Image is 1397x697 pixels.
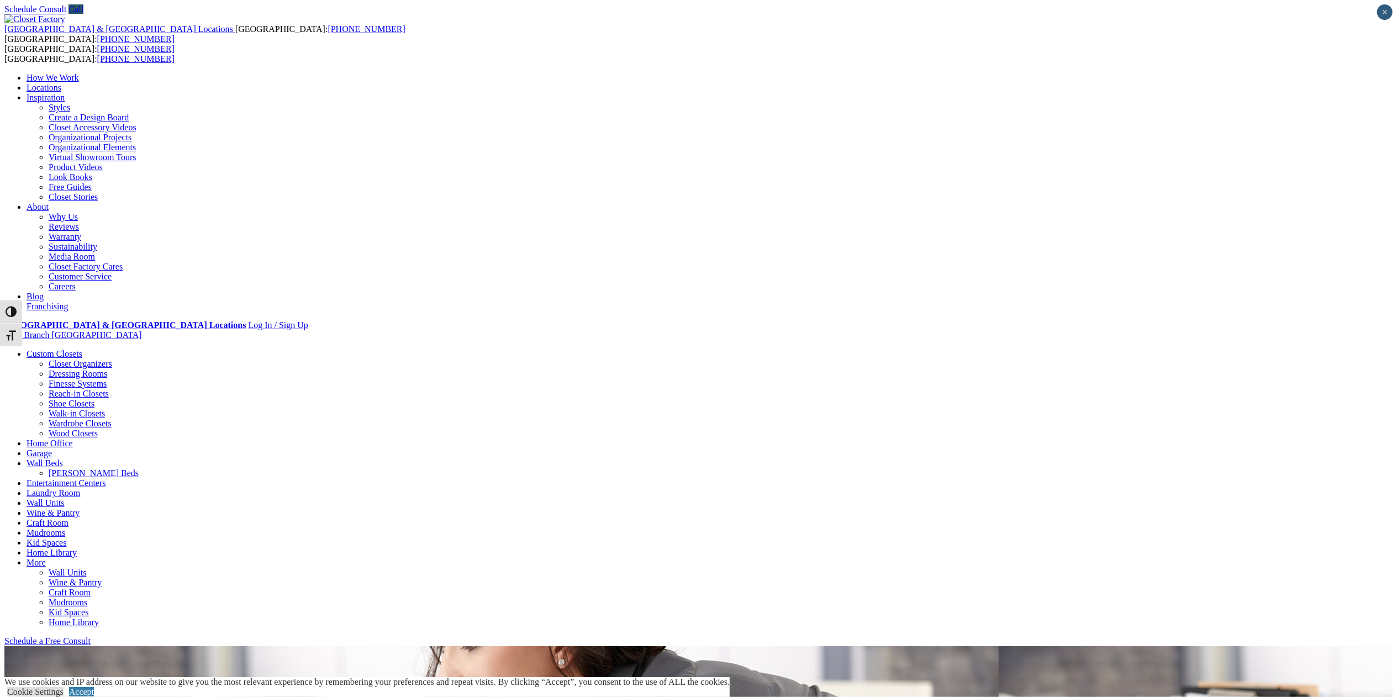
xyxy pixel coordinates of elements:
a: Mudrooms [49,598,87,607]
a: Walk-in Closets [49,409,105,418]
span: [GEOGRAPHIC_DATA] [51,330,141,340]
a: Dressing Rooms [49,369,107,378]
a: Wall Units [49,568,86,577]
a: Home Library [27,548,77,557]
a: Wood Closets [49,429,98,438]
a: Reach-in Closets [49,389,109,398]
a: Wine & Pantry [27,508,80,518]
a: Blog [27,292,44,301]
a: Free Guides [49,182,92,192]
a: Why Us [49,212,78,221]
a: Custom Closets [27,349,82,358]
a: Schedule a Free Consult (opens a dropdown menu) [4,636,91,646]
a: Organizational Projects [49,133,131,142]
a: Reviews [49,222,79,231]
a: Closet Organizers [49,359,112,368]
a: [PHONE_NUMBER] [97,44,175,54]
span: Your Branch [4,330,49,340]
a: [PHONE_NUMBER] [97,54,175,64]
a: Look Books [49,172,92,182]
a: Careers [49,282,76,291]
a: Laundry Room [27,488,80,498]
a: Product Videos [49,162,103,172]
a: Finesse Systems [49,379,107,388]
span: [GEOGRAPHIC_DATA] & [GEOGRAPHIC_DATA] Locations [4,24,233,34]
a: [PHONE_NUMBER] [97,34,175,44]
a: Customer Service [49,272,112,281]
a: Shoe Closets [49,399,94,408]
a: Call [68,4,83,14]
a: Warranty [49,232,81,241]
span: [GEOGRAPHIC_DATA]: [GEOGRAPHIC_DATA]: [4,44,175,64]
a: Closet Accessory Videos [49,123,136,132]
a: Cookie Settings [7,687,64,696]
a: Closet Factory Cares [49,262,123,271]
a: Your Branch [GEOGRAPHIC_DATA] [4,330,142,340]
a: Wardrobe Closets [49,419,112,428]
a: Accept [69,687,94,696]
span: [GEOGRAPHIC_DATA]: [GEOGRAPHIC_DATA]: [4,24,405,44]
a: Mudrooms [27,528,65,537]
a: Organizational Elements [49,142,136,152]
a: Virtual Showroom Tours [49,152,136,162]
a: Inspiration [27,93,65,102]
a: About [27,202,49,212]
a: Log In / Sign Up [248,320,308,330]
div: We use cookies and IP address on our website to give you the most relevant experience by remember... [4,677,730,687]
button: Close [1377,4,1393,20]
a: Locations [27,83,61,92]
a: Craft Room [49,588,91,597]
a: Kid Spaces [49,608,88,617]
img: Closet Factory [4,14,65,24]
a: Home Office [27,439,73,448]
a: Garage [27,448,52,458]
a: Media Room [49,252,95,261]
a: Wall Beds [27,458,63,468]
a: Styles [49,103,70,112]
a: Kid Spaces [27,538,66,547]
a: [GEOGRAPHIC_DATA] & [GEOGRAPHIC_DATA] Locations [4,320,246,330]
a: Closet Stories [49,192,98,202]
a: More menu text will display only on big screen [27,558,46,567]
a: Create a Design Board [49,113,129,122]
a: Home Library [49,617,99,627]
a: Wine & Pantry [49,578,102,587]
a: [GEOGRAPHIC_DATA] & [GEOGRAPHIC_DATA] Locations [4,24,235,34]
a: Wall Units [27,498,64,508]
a: Sustainability [49,242,97,251]
a: [PHONE_NUMBER] [328,24,405,34]
a: [PERSON_NAME] Beds [49,468,139,478]
a: Entertainment Centers [27,478,106,488]
a: Franchising [27,302,68,311]
a: How We Work [27,73,79,82]
a: Schedule Consult [4,4,66,14]
a: Craft Room [27,518,68,527]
